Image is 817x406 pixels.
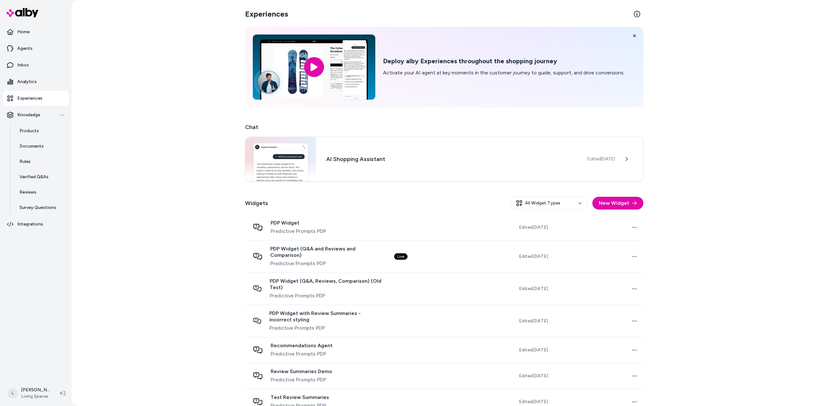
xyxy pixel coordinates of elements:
button: L[PERSON_NAME]Living Spaces [4,383,55,403]
p: Activate your AI agent at key moments in the customer journey to guide, support, and drive conver... [383,69,625,77]
button: All Widget Types [511,197,587,210]
span: Review Summaries Demo [271,368,332,375]
a: Reviews [13,185,69,200]
span: Predictive Prompts PDP [270,292,384,300]
span: Recommendations Agent [271,342,333,349]
h2: Deploy alby Experiences throughout the shopping journey [383,57,625,65]
h2: Widgets [245,199,268,208]
span: PDP Widget (Q&A and Reviews and Comparison) [270,246,384,258]
a: Chat widgetAI Shopping AssistantEdited[DATE] [245,137,643,181]
span: Test Review Summaries [271,394,329,401]
a: Products [13,123,69,139]
span: L [8,388,18,398]
h3: AI Shopping Assistant [326,155,577,164]
span: PDP Widget [271,220,326,226]
button: New Widget [592,197,643,210]
button: Knowledge [3,107,69,123]
span: Edited [DATE] [588,156,615,162]
img: alby Logo [6,8,38,17]
p: Reviews [19,189,36,195]
a: Integrations [3,217,69,232]
span: Edited [DATE] [519,373,548,379]
a: Rules [13,154,69,169]
h2: Chat [245,123,643,132]
h2: Experiences [245,9,288,19]
a: Survey Questions [13,200,69,215]
span: Edited [DATE] [519,224,548,231]
p: Survey Questions [19,204,56,211]
a: Documents [13,139,69,154]
img: Chat widget [245,137,316,181]
span: PDP Widget with Review Summaries - incorrect styling [269,310,384,323]
span: Predictive Prompts PDP [271,376,332,384]
span: PDP Widget (Q&A, Reviews, Comparison) (Old Test) [270,278,384,291]
p: Agents [17,45,33,52]
a: Home [3,24,69,40]
p: Products [19,128,39,134]
a: Analytics [3,74,69,89]
a: Inbox [3,57,69,73]
span: Edited [DATE] [519,286,548,292]
p: [PERSON_NAME] [21,387,50,393]
a: Experiences [3,91,69,106]
span: Edited [DATE] [519,253,548,260]
span: Predictive Prompts PDP [271,350,333,358]
span: Edited [DATE] [519,318,548,324]
a: Agents [3,41,69,56]
div: Live [394,253,408,260]
span: Predictive Prompts PDP [270,260,384,267]
p: Verified Q&As [19,174,49,180]
p: Knowledge [17,112,40,118]
span: Edited [DATE] [519,347,548,353]
a: Verified Q&As [13,169,69,185]
p: Integrations [17,221,43,227]
span: Predictive Prompts PDP [269,324,384,332]
span: Predictive Prompts PDP [271,227,326,235]
p: Experiences [17,95,42,102]
span: Edited [DATE] [519,399,548,405]
p: Analytics [17,79,37,85]
p: Documents [19,143,44,149]
p: Home [17,29,30,35]
p: Rules [19,158,31,165]
span: Living Spaces [21,393,50,400]
p: Inbox [17,62,29,68]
